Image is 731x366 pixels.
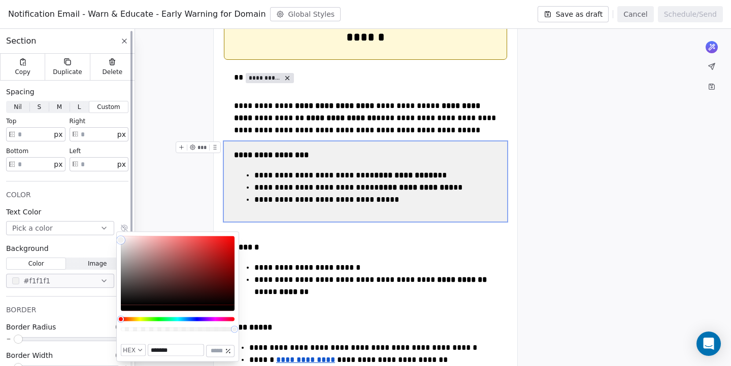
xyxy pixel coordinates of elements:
span: S [37,102,41,112]
span: Image [88,259,107,268]
div: top [6,117,65,125]
div: Hue [121,317,235,321]
span: Nil [14,102,22,112]
button: HEX [121,344,146,356]
div: bottom [6,147,65,155]
div: Color [121,236,235,305]
span: M [57,102,62,112]
button: Schedule/Send [658,6,723,22]
span: px [117,159,126,170]
div: BORDER [6,305,128,315]
span: Text Color [6,207,41,217]
span: 0px [115,322,128,332]
span: Duplicate [53,68,82,76]
span: #f1f1f1 [23,276,50,286]
span: Spacing [6,87,35,97]
span: L [78,102,81,112]
div: Open Intercom Messenger [696,332,721,356]
span: px [54,159,62,170]
button: #f1f1f1 [6,274,114,288]
span: Notification Email - Warn & Educate - Early Warning for Domain [8,8,266,20]
button: Cancel [617,6,653,22]
div: right [70,117,129,125]
button: Pick a color [6,221,114,235]
span: Delete [103,68,123,76]
span: Border Radius [6,322,56,332]
span: Border Width [6,350,53,360]
span: 0px [115,350,128,360]
span: Background [6,243,49,253]
div: Alpha [121,327,235,332]
button: Save as draft [538,6,609,22]
span: px [54,129,62,140]
div: COLOR [6,190,128,200]
span: Copy [15,68,30,76]
button: Global Styles [270,7,341,21]
div: left [70,147,129,155]
span: Section [6,35,36,47]
span: px [117,129,126,140]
